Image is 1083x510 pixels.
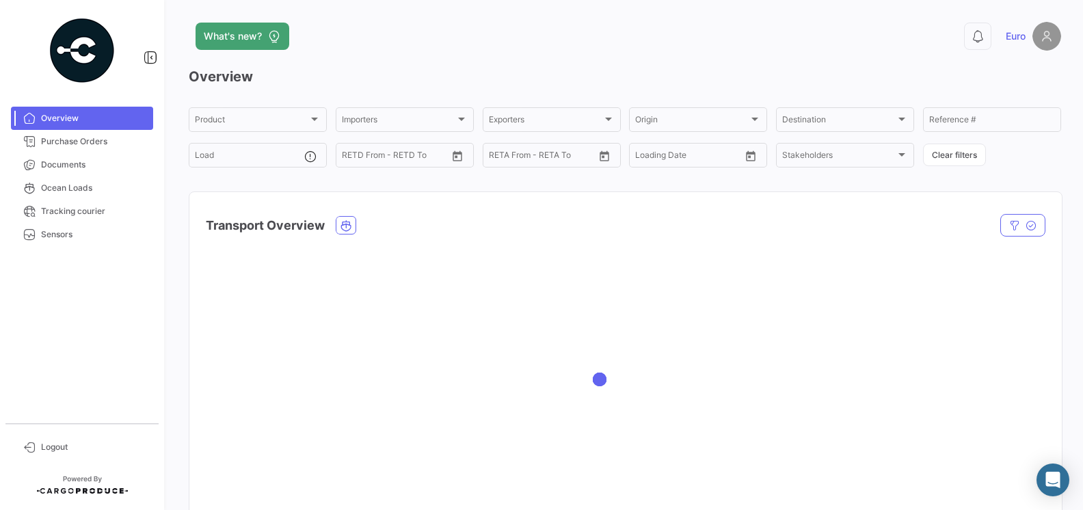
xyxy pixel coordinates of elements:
[195,117,308,126] span: Product
[1032,22,1061,51] img: placeholder-user.png
[11,200,153,223] a: Tracking courier
[1006,29,1026,43] span: Euro
[41,205,148,217] span: Tracking courier
[206,216,325,235] h4: Transport Overview
[664,152,714,162] input: To
[41,228,148,241] span: Sensors
[371,152,420,162] input: To
[41,182,148,194] span: Ocean Loads
[489,152,508,162] input: From
[923,144,986,166] button: Clear filters
[782,117,896,126] span: Destination
[41,159,148,171] span: Documents
[635,117,749,126] span: Origin
[41,135,148,148] span: Purchase Orders
[782,152,896,162] span: Stakeholders
[594,146,615,166] button: Open calendar
[336,217,356,234] button: Ocean
[342,152,361,162] input: From
[740,146,761,166] button: Open calendar
[489,117,602,126] span: Exporters
[41,441,148,453] span: Logout
[196,23,289,50] button: What's new?
[11,176,153,200] a: Ocean Loads
[11,130,153,153] a: Purchase Orders
[204,29,262,43] span: What's new?
[635,152,654,162] input: From
[447,146,468,166] button: Open calendar
[11,153,153,176] a: Documents
[518,152,567,162] input: To
[48,16,116,85] img: powered-by.png
[41,112,148,124] span: Overview
[1037,464,1069,496] div: Abrir Intercom Messenger
[11,223,153,246] a: Sensors
[11,107,153,130] a: Overview
[189,67,1061,86] h3: Overview
[342,117,455,126] span: Importers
